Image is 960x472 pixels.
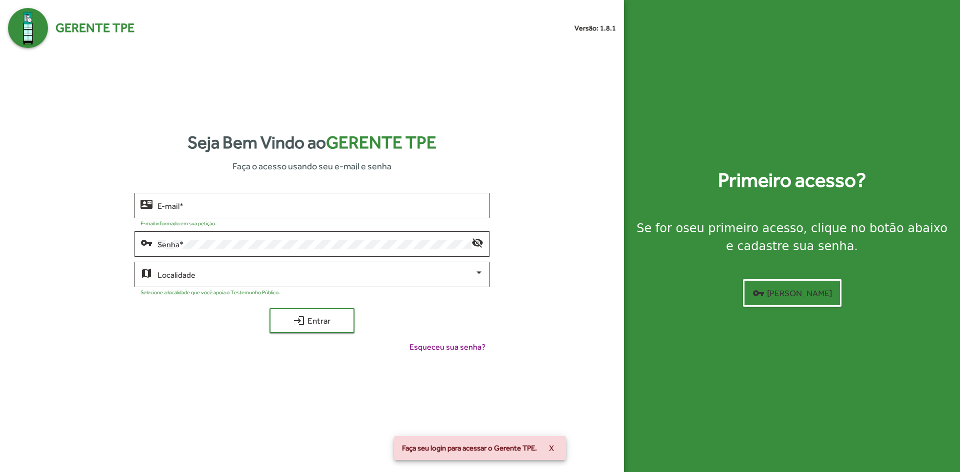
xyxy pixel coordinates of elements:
img: Logo Gerente [8,8,48,48]
mat-hint: Selecione a localidade que você apoia o Testemunho Público. [140,289,280,295]
mat-icon: login [293,315,305,327]
span: X [549,439,554,457]
span: Gerente TPE [326,132,436,152]
span: Esqueceu sua senha? [409,341,485,353]
strong: Seja Bem Vindo ao [187,129,436,156]
mat-icon: vpn_key [140,236,152,248]
mat-hint: E-mail informado em sua petição. [140,220,216,226]
span: [PERSON_NAME] [752,284,832,302]
strong: seu primeiro acesso [683,221,803,235]
mat-icon: contact_mail [140,198,152,210]
mat-icon: vpn_key [752,287,764,299]
button: Entrar [269,308,354,333]
span: Gerente TPE [55,18,134,37]
span: Entrar [278,312,345,330]
button: X [541,439,562,457]
mat-icon: map [140,267,152,279]
span: Faça o acesso usando seu e-mail e senha [232,159,391,173]
strong: Primeiro acesso? [718,165,866,195]
mat-icon: visibility_off [471,236,483,248]
span: Faça seu login para acessar o Gerente TPE. [402,443,537,453]
div: Se for o , clique no botão abaixo e cadastre sua senha. [636,219,948,255]
button: [PERSON_NAME] [743,279,841,307]
small: Versão: 1.8.1 [574,23,616,33]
